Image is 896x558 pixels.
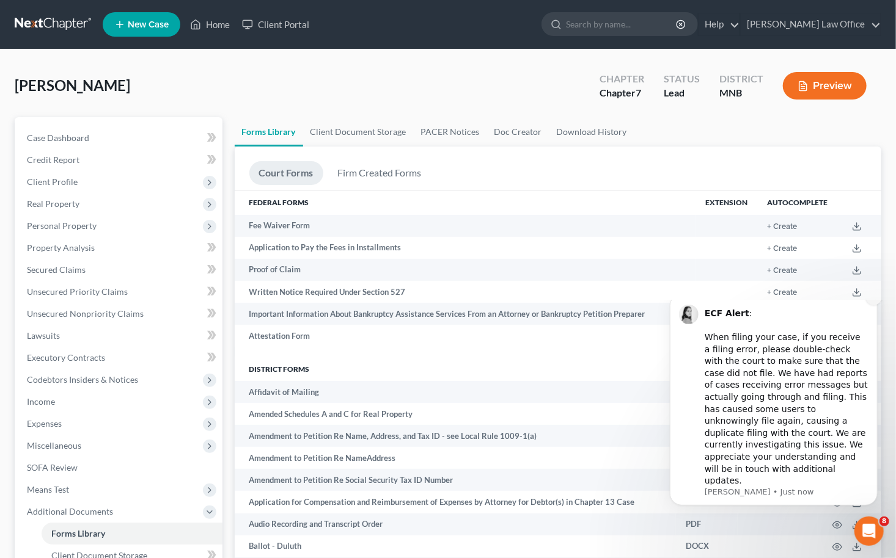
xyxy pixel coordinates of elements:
[27,198,79,209] span: Real Property
[28,5,47,24] img: Profile image for Lindsey
[664,86,700,100] div: Lead
[27,132,89,143] span: Case Dashboard
[17,303,222,325] a: Unsecured Nonpriority Claims
[235,447,677,469] td: Amendment to Petition Re NameAddress
[17,347,222,369] a: Executory Contracts
[27,154,79,165] span: Credit Report
[487,117,549,147] a: Doc Creator
[17,237,222,259] a: Property Analysis
[53,187,217,198] p: Message from Lindsey, sent Just now
[699,13,740,35] a: Help
[600,86,644,100] div: Chapter
[128,20,169,29] span: New Case
[17,259,222,281] a: Secured Claims
[566,13,678,35] input: Search by name...
[696,190,757,215] th: Extension
[719,72,763,86] div: District
[27,352,105,363] span: Executory Contracts
[235,513,677,535] td: Audio Recording and Transcript Order
[27,418,62,429] span: Expenses
[235,403,677,425] td: Amended Schedules A and C for Real Property
[664,72,700,86] div: Status
[235,259,696,281] td: Proof of Claim
[235,281,696,303] td: Written Notice Required Under Section 527
[783,72,867,100] button: Preview
[767,289,797,297] button: + Create
[235,325,696,347] td: Attestation Form
[636,87,641,98] span: 7
[652,300,896,552] iframe: Intercom notifications message
[53,9,98,18] b: ECF Alert
[741,13,881,35] a: [PERSON_NAME] Law Office
[600,72,644,86] div: Chapter
[235,357,677,381] th: District forms
[303,117,414,147] a: Client Document Storage
[27,308,144,319] span: Unsecured Nonpriority Claims
[767,267,797,275] button: + Create
[414,117,487,147] a: PACER Notices
[854,516,884,546] iframe: Intercom live chat
[235,535,677,557] td: Ballot - Duluth
[235,303,696,325] td: Important Information About Bankruptcy Assistance Services From an Attorney or Bankruptcy Petitio...
[17,149,222,171] a: Credit Report
[235,215,696,237] td: Fee Waiver Form
[236,13,315,35] a: Client Portal
[184,13,236,35] a: Home
[27,462,78,473] span: SOFA Review
[235,491,677,513] td: Application for Compensation and Reimbursement of Expenses by Attorney for Debtor(s) in Chapter 1...
[249,161,323,185] a: Court Forms
[549,117,634,147] a: Download History
[757,190,837,215] th: Autocomplete
[17,457,222,479] a: SOFA Review
[235,237,696,259] td: Application to Pay the Fees in Installments
[235,425,677,447] td: Amendment to Petition Re Name, Address, and Tax ID - see Local Rule 1009-1(a)
[27,242,95,253] span: Property Analysis
[235,190,696,215] th: Federal Forms
[17,127,222,149] a: Case Dashboard
[767,245,797,253] button: + Create
[27,484,69,495] span: Means Test
[235,381,677,403] td: Affidavit of Mailing
[42,523,222,545] a: Forms Library
[235,469,677,491] td: Amendment to Petition Re Social Security Tax ID Number
[27,264,86,275] span: Secured Claims
[235,117,303,147] a: Forms Library
[328,161,431,185] a: Firm Created Forms
[27,374,138,385] span: Codebtors Insiders & Notices
[17,325,222,347] a: Lawsuits
[53,8,217,187] div: : ​ When filing your case, if you receive a filing error, please double-check with the court to m...
[15,76,130,94] span: [PERSON_NAME]
[53,2,217,185] div: Message content
[719,86,763,100] div: MNB
[27,220,97,231] span: Personal Property
[27,506,113,516] span: Additional Documents
[27,286,128,297] span: Unsecured Priority Claims
[17,281,222,303] a: Unsecured Priority Claims
[27,176,78,187] span: Client Profile
[27,440,81,451] span: Miscellaneous
[27,396,55,407] span: Income
[879,516,889,526] span: 8
[767,223,797,231] button: + Create
[51,528,105,538] span: Forms Library
[27,330,60,341] span: Lawsuits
